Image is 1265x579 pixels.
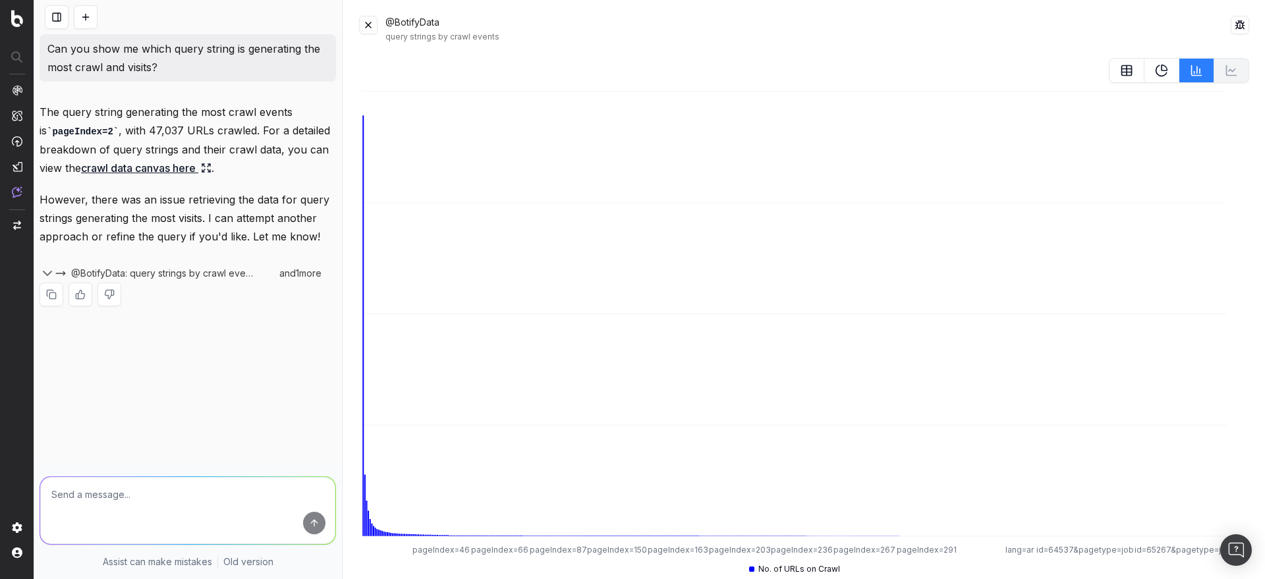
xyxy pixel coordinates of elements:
[385,16,1231,42] div: @BotifyData
[1179,58,1214,83] button: BarChart
[833,545,895,555] tspan: pageIndex=267
[12,547,22,558] img: My account
[1037,545,1135,555] tspan: id=64537&pagetype=job
[1144,58,1179,83] button: PieChart
[12,186,22,198] img: Assist
[223,555,273,568] a: Old version
[385,32,1231,42] div: query strings by crawl events
[11,10,23,27] img: Botify logo
[587,545,647,555] tspan: pageIndex=150
[758,564,840,574] span: No. of URLs on Crawl
[412,545,470,555] tspan: pageIndex=46
[12,522,22,533] img: Setting
[1135,545,1231,555] tspan: id=65267&pagetype=job
[897,545,957,555] tspan: pageIndex=291
[13,221,21,230] img: Switch project
[40,103,336,177] p: The query string generating the most crawl events is , with 47,037 URLs crawled. For a detailed b...
[530,545,587,555] tspan: pageIndex=87
[12,161,22,172] img: Studio
[772,545,833,555] tspan: pageIndex=236
[47,40,328,76] p: Can you show me which query string is generating the most crawl and visits?
[103,555,212,568] p: Assist can make mistakes
[12,110,22,121] img: Intelligence
[12,136,22,147] img: Activation
[1005,545,1034,555] tspan: lang=ar
[71,267,258,280] span: @BotifyData: query strings by crawl events
[1220,534,1252,566] div: Open Intercom Messenger
[1109,58,1144,83] button: table
[648,545,708,555] tspan: pageIndex=163
[273,267,337,280] div: and 1 more
[471,545,528,555] tspan: pageIndex=66
[1214,58,1249,83] button: Not available for current data
[47,126,119,137] code: pageIndex=2
[55,267,273,280] button: @BotifyData: query strings by crawl events
[709,545,771,555] tspan: pageIndex=203
[81,159,211,177] a: crawl data canvas here
[12,85,22,96] img: Analytics
[40,190,336,246] p: However, there was an issue retrieving the data for query strings generating the most visits. I c...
